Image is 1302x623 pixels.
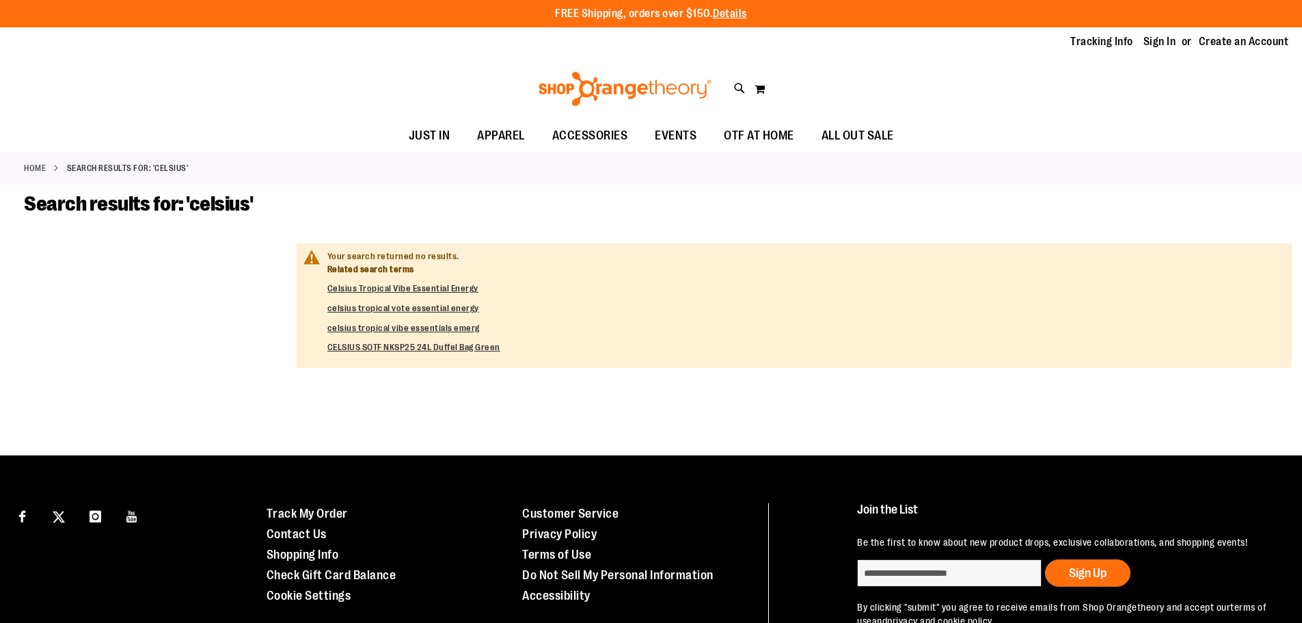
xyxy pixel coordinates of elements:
a: Home [24,162,46,174]
strong: Search results for: 'celsius' [67,162,189,174]
img: Twitter [53,511,65,523]
a: CELSIUS SOTF NKSP25 24L Duffel Bag Green [327,342,500,352]
a: Shopping Info [267,548,339,561]
a: Create an Account [1199,34,1289,49]
a: Do Not Sell My Personal Information [522,568,714,582]
span: EVENTS [655,120,696,151]
a: celsius tropical vote essential energy [327,303,479,313]
a: Privacy Policy [522,527,597,541]
span: ACCESSORIES [552,120,628,151]
a: Visit our Youtube page [120,503,144,527]
a: Visit our Instagram page [83,503,107,527]
button: Sign Up [1045,559,1130,587]
dt: Related search terms [327,263,1281,276]
span: Sign Up [1069,566,1107,580]
a: Terms of Use [522,548,591,561]
input: enter email [857,559,1042,587]
a: Sign In [1143,34,1176,49]
p: Be the first to know about new product drops, exclusive collaborations, and shopping events! [857,535,1271,549]
a: celsius tropical vibe essentials emerg [327,323,480,333]
span: JUST IN [409,120,450,151]
a: Contact Us [267,527,327,541]
a: Celsius Tropical Vibe Essential Energy [327,283,478,293]
span: OTF AT HOME [724,120,794,151]
a: Accessibility [522,589,591,602]
a: Visit our X page [47,503,71,527]
a: Customer Service [522,507,619,520]
span: ALL OUT SALE [822,120,894,151]
span: APPAREL [477,120,525,151]
a: Check Gift Card Balance [267,568,396,582]
a: Visit our Facebook page [10,503,34,527]
img: Shop Orangetheory [537,72,714,106]
h4: Join the List [857,503,1271,529]
span: Search results for: 'celsius' [24,192,254,215]
a: Track My Order [267,507,348,520]
a: Cookie Settings [267,589,351,602]
p: FREE Shipping, orders over $150. [555,6,747,22]
div: Your search returned no results. [327,250,1281,354]
a: Details [713,8,747,20]
a: Tracking Info [1070,34,1133,49]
